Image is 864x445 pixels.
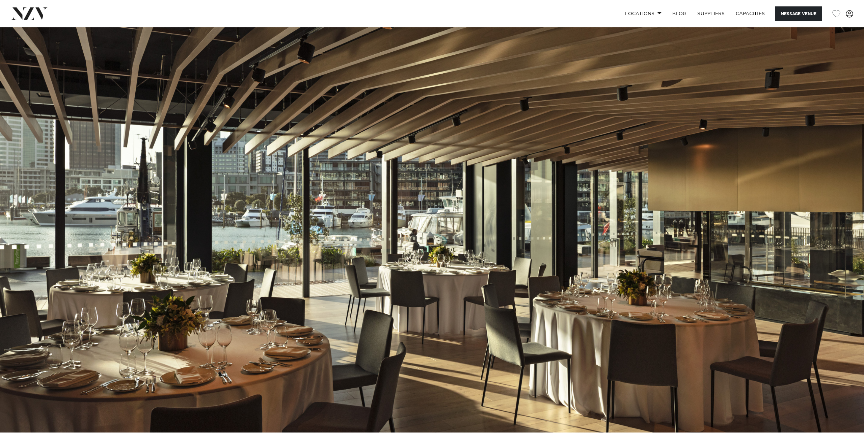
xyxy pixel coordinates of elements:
[11,7,48,20] img: nzv-logo.png
[620,6,667,21] a: Locations
[667,6,692,21] a: BLOG
[692,6,730,21] a: SUPPLIERS
[775,6,822,21] button: Message Venue
[730,6,771,21] a: Capacities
